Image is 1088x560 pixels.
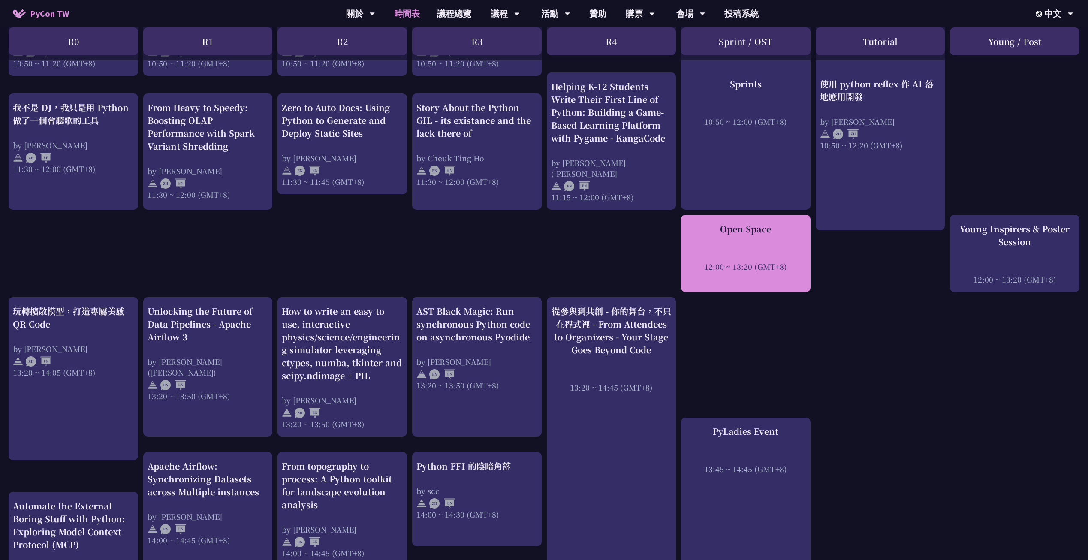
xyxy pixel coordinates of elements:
[13,58,134,69] div: 10:50 ~ 11:20 (GMT+8)
[685,116,806,126] div: 10:50 ~ 12:00 (GMT+8)
[282,101,403,187] a: Zero to Auto Docs: Using Python to Generate and Deploy Static Sites by [PERSON_NAME] 11:30 ~ 11:4...
[416,485,537,496] div: by scc
[950,27,1079,55] div: Young / Post
[282,524,403,535] div: by [PERSON_NAME]
[820,139,941,150] div: 10:50 ~ 12:20 (GMT+8)
[416,305,537,343] div: AST Black Magic: Run synchronous Python code on asynchronous Pyodide
[282,166,292,176] img: svg+xml;base64,PHN2ZyB4bWxucz0iaHR0cDovL3d3dy53My5vcmcvMjAwMC9zdmciIHdpZHRoPSIyNCIgaGVpZ2h0PSIyNC...
[685,223,806,272] a: Open Space 12:00 ~ 13:20 (GMT+8)
[416,460,537,520] a: Python FFI 的陰暗角落 by scc 14:00 ~ 14:30 (GMT+8)
[820,116,941,126] div: by [PERSON_NAME]
[416,509,537,520] div: 14:00 ~ 14:30 (GMT+8)
[148,524,158,534] img: svg+xml;base64,PHN2ZyB4bWxucz0iaHR0cDovL3d3dy53My5vcmcvMjAwMC9zdmciIHdpZHRoPSIyNCIgaGVpZ2h0PSIyNC...
[416,498,427,509] img: svg+xml;base64,PHN2ZyB4bWxucz0iaHR0cDovL3d3dy53My5vcmcvMjAwMC9zdmciIHdpZHRoPSIyNCIgaGVpZ2h0PSIyNC...
[148,189,268,200] div: 11:30 ~ 12:00 (GMT+8)
[148,305,268,343] div: Unlocking the Future of Data Pipelines - Apache Airflow 3
[416,380,537,391] div: 13:20 ~ 13:50 (GMT+8)
[148,460,268,498] div: Apache Airflow: Synchronizing Datasets across Multiple instances
[148,380,158,390] img: svg+xml;base64,PHN2ZyB4bWxucz0iaHR0cDovL3d3dy53My5vcmcvMjAwMC9zdmciIHdpZHRoPSIyNCIgaGVpZ2h0PSIyNC...
[416,153,537,163] div: by Cheuk Ting Ho
[429,498,455,509] img: ZHEN.371966e.svg
[30,7,69,20] span: PyCon TW
[429,369,455,379] img: ENEN.5a408d1.svg
[685,464,806,474] div: 13:45 ~ 14:45 (GMT+8)
[295,408,320,418] img: ZHEN.371966e.svg
[148,101,268,200] a: From Heavy to Speedy: Boosting OLAP Performance with Spark Variant Shredding by [PERSON_NAME] 11:...
[551,157,672,179] div: by [PERSON_NAME] ([PERSON_NAME]
[954,223,1075,248] div: Young Inspirers & Poster Session
[160,380,186,390] img: ENEN.5a408d1.svg
[820,129,830,139] img: svg+xml;base64,PHN2ZyB4bWxucz0iaHR0cDovL3d3dy53My5vcmcvMjAwMC9zdmciIHdpZHRoPSIyNCIgaGVpZ2h0PSIyNC...
[277,27,407,55] div: R2
[282,305,403,429] a: How to write an easy to use, interactive physics/science/engineering simulator leveraging ctypes,...
[416,356,537,367] div: by [PERSON_NAME]
[282,408,292,418] img: svg+xml;base64,PHN2ZyB4bWxucz0iaHR0cDovL3d3dy53My5vcmcvMjAwMC9zdmciIHdpZHRoPSIyNCIgaGVpZ2h0PSIyNC...
[148,305,268,401] a: Unlocking the Future of Data Pipelines - Apache Airflow 3 by [PERSON_NAME] ([PERSON_NAME]) 13:20 ...
[13,305,134,378] a: 玩轉擴散模型，打造專屬美感 QR Code by [PERSON_NAME] 13:20 ~ 14:05 (GMT+8)
[160,178,186,189] img: ZHEN.371966e.svg
[4,3,78,24] a: PyCon TW
[282,176,403,187] div: 11:30 ~ 11:45 (GMT+8)
[148,391,268,401] div: 13:20 ~ 13:50 (GMT+8)
[551,305,672,356] div: 從參與到共創 - 你的舞台，不只在程式裡 - From Attendees to Organizers - Your Stage Goes Beyond Code
[954,274,1075,285] div: 12:00 ~ 13:20 (GMT+8)
[148,58,268,69] div: 10:50 ~ 11:20 (GMT+8)
[148,511,268,522] div: by [PERSON_NAME]
[551,382,672,393] div: 13:20 ~ 14:45 (GMT+8)
[295,166,320,176] img: ENEN.5a408d1.svg
[685,261,806,272] div: 12:00 ~ 13:20 (GMT+8)
[551,181,561,191] img: svg+xml;base64,PHN2ZyB4bWxucz0iaHR0cDovL3d3dy53My5vcmcvMjAwMC9zdmciIHdpZHRoPSIyNCIgaGVpZ2h0PSIyNC...
[148,460,268,545] a: Apache Airflow: Synchronizing Datasets across Multiple instances by [PERSON_NAME] 14:00 ~ 14:45 (...
[416,101,537,187] a: Story About the Python GIL - its existance and the lack there of by Cheuk Ting Ho 11:30 ~ 12:00 (...
[26,356,51,367] img: ZHEN.371966e.svg
[13,9,26,18] img: Home icon of PyCon TW 2025
[295,537,320,547] img: ENEN.5a408d1.svg
[13,101,134,174] a: 我不是 DJ，我只是用 Python 做了一個會聽歌的工具 by [PERSON_NAME] 11:30 ~ 12:00 (GMT+8)
[282,548,403,558] div: 14:00 ~ 14:45 (GMT+8)
[416,166,427,176] img: svg+xml;base64,PHN2ZyB4bWxucz0iaHR0cDovL3d3dy53My5vcmcvMjAwMC9zdmciIHdpZHRoPSIyNCIgaGVpZ2h0PSIyNC...
[564,181,590,191] img: ENEN.5a408d1.svg
[13,153,23,163] img: svg+xml;base64,PHN2ZyB4bWxucz0iaHR0cDovL3d3dy53My5vcmcvMjAwMC9zdmciIHdpZHRoPSIyNCIgaGVpZ2h0PSIyNC...
[1036,11,1044,17] img: Locale Icon
[416,460,537,473] div: Python FFI 的陰暗角落
[282,101,403,140] div: Zero to Auto Docs: Using Python to Generate and Deploy Static Sites
[282,460,403,558] a: From topography to process: A Python toolkit for landscape evolution analysis by [PERSON_NAME] 14...
[412,27,542,55] div: R3
[547,27,676,55] div: R4
[13,101,134,127] div: 我不是 DJ，我只是用 Python 做了一個會聽歌的工具
[833,129,859,139] img: ZHZH.38617ef.svg
[416,176,537,187] div: 11:30 ~ 12:00 (GMT+8)
[681,27,811,55] div: Sprint / OST
[816,27,945,55] div: Tutorial
[9,27,138,55] div: R0
[551,80,672,202] a: Helping K-12 Students Write Their First Line of Python: Building a Game-Based Learning Platform w...
[282,460,403,511] div: From topography to process: A Python toolkit for landscape evolution analysis
[954,223,1075,285] a: Young Inspirers & Poster Session 12:00 ~ 13:20 (GMT+8)
[13,367,134,378] div: 13:20 ~ 14:05 (GMT+8)
[148,166,268,176] div: by [PERSON_NAME]
[13,343,134,354] div: by [PERSON_NAME]
[416,369,427,379] img: svg+xml;base64,PHN2ZyB4bWxucz0iaHR0cDovL3d3dy53My5vcmcvMjAwMC9zdmciIHdpZHRoPSIyNCIgaGVpZ2h0PSIyNC...
[148,535,268,545] div: 14:00 ~ 14:45 (GMT+8)
[416,305,537,391] a: AST Black Magic: Run synchronous Python code on asynchronous Pyodide by [PERSON_NAME] 13:20 ~ 13:...
[13,305,134,331] div: 玩轉擴散模型，打造專屬美感 QR Code
[282,305,403,382] div: How to write an easy to use, interactive physics/science/engineering simulator leveraging ctypes,...
[282,418,403,429] div: 13:20 ~ 13:50 (GMT+8)
[416,58,537,69] div: 10:50 ~ 11:20 (GMT+8)
[160,524,186,534] img: ENEN.5a408d1.svg
[429,166,455,176] img: ENEN.5a408d1.svg
[282,58,403,69] div: 10:50 ~ 11:20 (GMT+8)
[551,192,672,202] div: 11:15 ~ 12:00 (GMT+8)
[148,101,268,153] div: From Heavy to Speedy: Boosting OLAP Performance with Spark Variant Shredding
[13,356,23,367] img: svg+xml;base64,PHN2ZyB4bWxucz0iaHR0cDovL3d3dy53My5vcmcvMjAwMC9zdmciIHdpZHRoPSIyNCIgaGVpZ2h0PSIyNC...
[13,163,134,174] div: 11:30 ~ 12:00 (GMT+8)
[282,395,403,406] div: by [PERSON_NAME]
[148,178,158,189] img: svg+xml;base64,PHN2ZyB4bWxucz0iaHR0cDovL3d3dy53My5vcmcvMjAwMC9zdmciIHdpZHRoPSIyNCIgaGVpZ2h0PSIyNC...
[13,140,134,151] div: by [PERSON_NAME]
[282,153,403,163] div: by [PERSON_NAME]
[282,537,292,547] img: svg+xml;base64,PHN2ZyB4bWxucz0iaHR0cDovL3d3dy53My5vcmcvMjAwMC9zdmciIHdpZHRoPSIyNCIgaGVpZ2h0PSIyNC...
[13,500,134,551] div: Automate the External Boring Stuff with Python: Exploring Model Context Protocol (MCP)
[685,223,806,235] div: Open Space
[551,80,672,145] div: Helping K-12 Students Write Their First Line of Python: Building a Game-Based Learning Platform w...
[416,101,537,140] div: Story About the Python GIL - its existance and the lack there of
